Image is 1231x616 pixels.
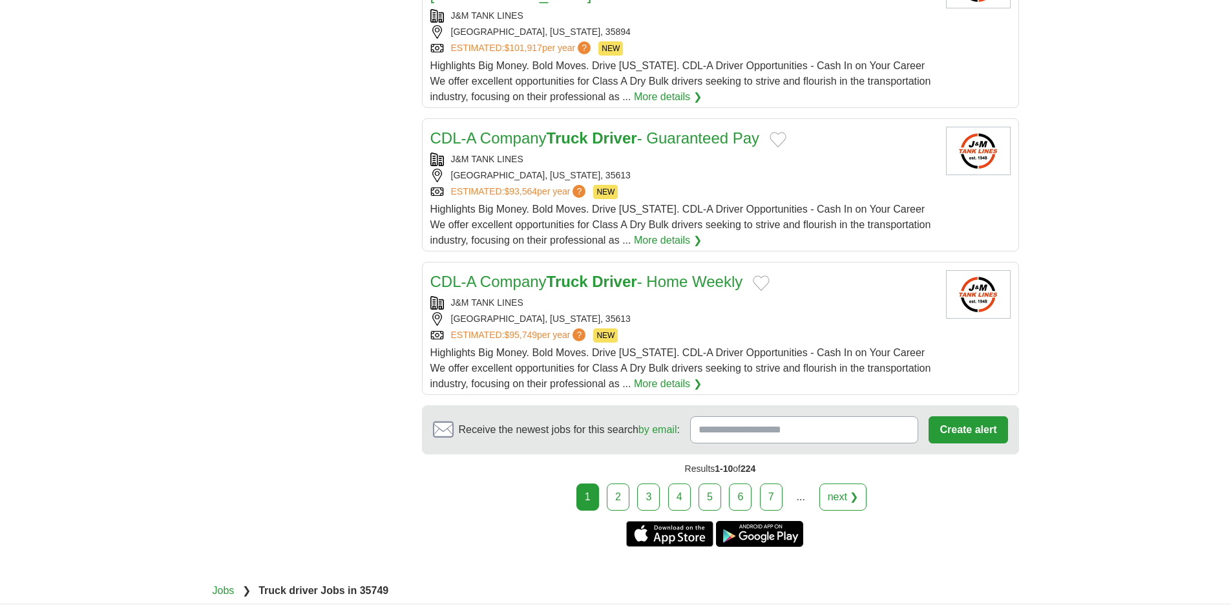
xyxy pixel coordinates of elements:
[753,275,770,291] button: Add to favorite jobs
[634,89,702,105] a: More details ❯
[547,129,588,147] strong: Truck
[430,347,931,389] span: Highlights Big Money. Bold Moves. Drive [US_STATE]. CDL-A Driver Opportunities - Cash In on Your ...
[504,43,542,53] span: $101,917
[593,328,618,343] span: NEW
[430,129,760,147] a: CDL-A CompanyTruck Driver- Guaranteed Pay
[592,273,637,290] strong: Driver
[715,463,733,474] span: 1-10
[430,25,936,39] div: [GEOGRAPHIC_DATA], [US_STATE], 35894
[422,454,1019,483] div: Results of
[946,127,1011,175] img: J&M Tank Lines logo
[430,273,743,290] a: CDL-A CompanyTruck Driver- Home Weekly
[788,484,814,510] div: ...
[504,186,537,196] span: $93,564
[760,483,783,511] a: 7
[451,41,594,56] a: ESTIMATED:$101,917per year?
[607,483,629,511] a: 2
[634,233,702,248] a: More details ❯
[451,328,589,343] a: ESTIMATED:$95,749per year?
[547,273,588,290] strong: Truck
[741,463,755,474] span: 224
[451,10,523,21] a: J&M TANK LINES
[946,270,1011,319] img: J&M Tank Lines logo
[638,424,677,435] a: by email
[668,483,691,511] a: 4
[699,483,721,511] a: 5
[430,169,936,182] div: [GEOGRAPHIC_DATA], [US_STATE], 35613
[459,422,680,438] span: Receive the newest jobs for this search :
[213,585,235,596] a: Jobs
[242,585,251,596] span: ❯
[451,154,523,164] a: J&M TANK LINES
[573,328,585,341] span: ?
[451,185,589,199] a: ESTIMATED:$93,564per year?
[637,483,660,511] a: 3
[716,521,803,547] a: Get the Android app
[626,521,713,547] a: Get the iPhone app
[929,416,1007,443] button: Create alert
[430,204,931,246] span: Highlights Big Money. Bold Moves. Drive [US_STATE]. CDL-A Driver Opportunities - Cash In on Your ...
[504,330,537,340] span: $95,749
[592,129,637,147] strong: Driver
[593,185,618,199] span: NEW
[258,585,388,596] strong: Truck driver Jobs in 35749
[451,297,523,308] a: J&M TANK LINES
[819,483,867,511] a: next ❯
[573,185,585,198] span: ?
[576,483,599,511] div: 1
[430,60,931,102] span: Highlights Big Money. Bold Moves. Drive [US_STATE]. CDL-A Driver Opportunities - Cash In on Your ...
[634,376,702,392] a: More details ❯
[770,132,786,147] button: Add to favorite jobs
[729,483,752,511] a: 6
[578,41,591,54] span: ?
[598,41,623,56] span: NEW
[430,312,936,326] div: [GEOGRAPHIC_DATA], [US_STATE], 35613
